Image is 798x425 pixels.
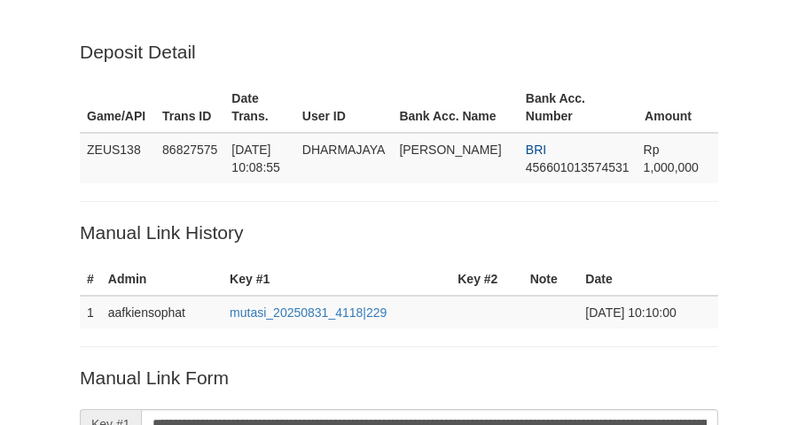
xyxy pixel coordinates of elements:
[523,263,579,296] th: Note
[155,133,224,183] td: 86827575
[399,143,501,157] span: [PERSON_NAME]
[80,39,718,65] p: Deposit Detail
[101,296,223,328] td: aafkiensophat
[302,143,386,157] span: DHARMAJAYA
[578,263,718,296] th: Date
[80,133,155,183] td: ZEUS138
[519,82,637,133] th: Bank Acc. Number
[450,263,522,296] th: Key #2
[223,263,450,296] th: Key #1
[80,365,718,390] p: Manual Link Form
[526,143,546,157] span: BRI
[230,305,387,320] a: mutasi_20250831_4118|229
[155,82,224,133] th: Trans ID
[80,220,718,245] p: Manual Link History
[644,143,699,174] span: Rp 1,000,000
[80,82,155,133] th: Game/API
[231,143,280,174] span: [DATE] 10:08:55
[295,82,393,133] th: User ID
[637,82,718,133] th: Amount
[101,263,223,296] th: Admin
[80,263,101,296] th: #
[392,82,518,133] th: Bank Acc. Name
[526,160,630,174] span: Copy 456601013574531 to clipboard
[224,82,294,133] th: Date Trans.
[80,296,101,328] td: 1
[578,296,718,328] td: [DATE] 10:10:00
